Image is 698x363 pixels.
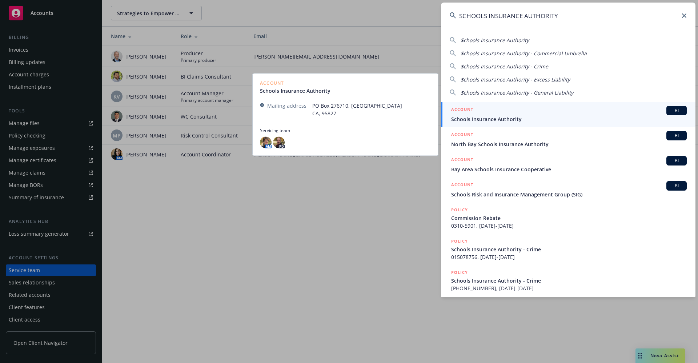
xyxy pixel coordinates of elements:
[441,3,695,29] input: Search...
[451,206,468,214] h5: POLICY
[461,50,464,57] span: S
[451,181,473,190] h5: ACCOUNT
[464,50,587,57] span: chools Insurance Authority - Commercial Umbrella
[441,177,695,202] a: ACCOUNTBISchools Risk and Insurance Management Group (SIG)
[461,89,464,96] span: S
[451,191,687,198] span: Schools Risk and Insurance Management Group (SIG)
[461,37,464,44] span: S
[464,89,573,96] span: chools Insurance Authority - General Liability
[451,214,687,222] span: Commission Rebate
[464,76,570,83] span: chools Insurance Authority - Excess Liability
[464,37,529,44] span: chools Insurance Authority
[451,131,473,140] h5: ACCOUNT
[451,222,687,230] span: 0310-5901, [DATE]-[DATE]
[451,165,687,173] span: Bay Area Schools Insurance Cooperative
[441,152,695,177] a: ACCOUNTBIBay Area Schools Insurance Cooperative
[669,183,684,189] span: BI
[451,277,687,284] span: Schools Insurance Authority - Crime
[451,115,687,123] span: Schools Insurance Authority
[441,234,695,265] a: POLICYSchools Insurance Authority - Crime015078756, [DATE]-[DATE]
[461,63,464,70] span: S
[451,238,468,245] h5: POLICY
[669,107,684,114] span: BI
[669,132,684,139] span: BI
[669,157,684,164] span: BI
[441,127,695,152] a: ACCOUNTBINorth Bay Schools Insurance Authority
[464,63,548,70] span: chools Insurance Authority - Crime
[461,76,464,83] span: S
[451,284,687,292] span: [PHONE_NUMBER], [DATE]-[DATE]
[441,202,695,234] a: POLICYCommission Rebate0310-5901, [DATE]-[DATE]
[441,102,695,127] a: ACCOUNTBISchools Insurance Authority
[451,269,468,276] h5: POLICY
[451,106,473,115] h5: ACCOUNT
[451,156,473,165] h5: ACCOUNT
[441,265,695,296] a: POLICYSchools Insurance Authority - Crime[PHONE_NUMBER], [DATE]-[DATE]
[451,246,687,253] span: Schools Insurance Authority - Crime
[451,253,687,261] span: 015078756, [DATE]-[DATE]
[451,140,687,148] span: North Bay Schools Insurance Authority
